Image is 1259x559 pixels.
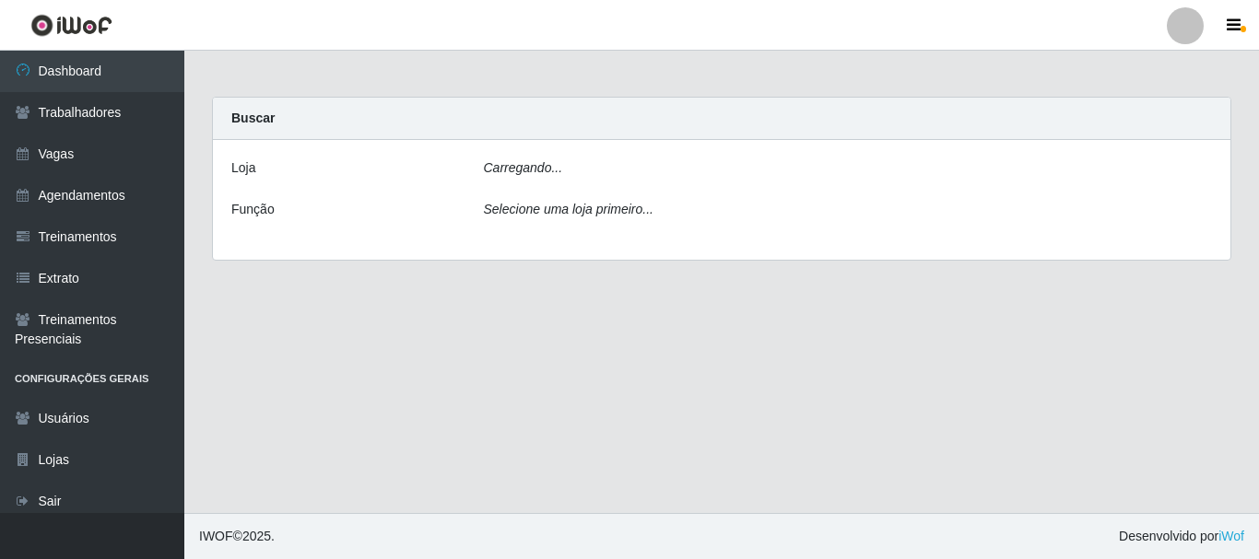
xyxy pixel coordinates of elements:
img: CoreUI Logo [30,14,112,37]
strong: Buscar [231,111,275,125]
span: IWOF [199,529,233,543]
span: Desenvolvido por [1119,527,1244,546]
i: Selecione uma loja primeiro... [484,202,653,216]
i: Carregando... [484,160,563,175]
label: Loja [231,158,255,178]
a: iWof [1218,529,1244,543]
label: Função [231,200,275,219]
span: © 2025 . [199,527,275,546]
